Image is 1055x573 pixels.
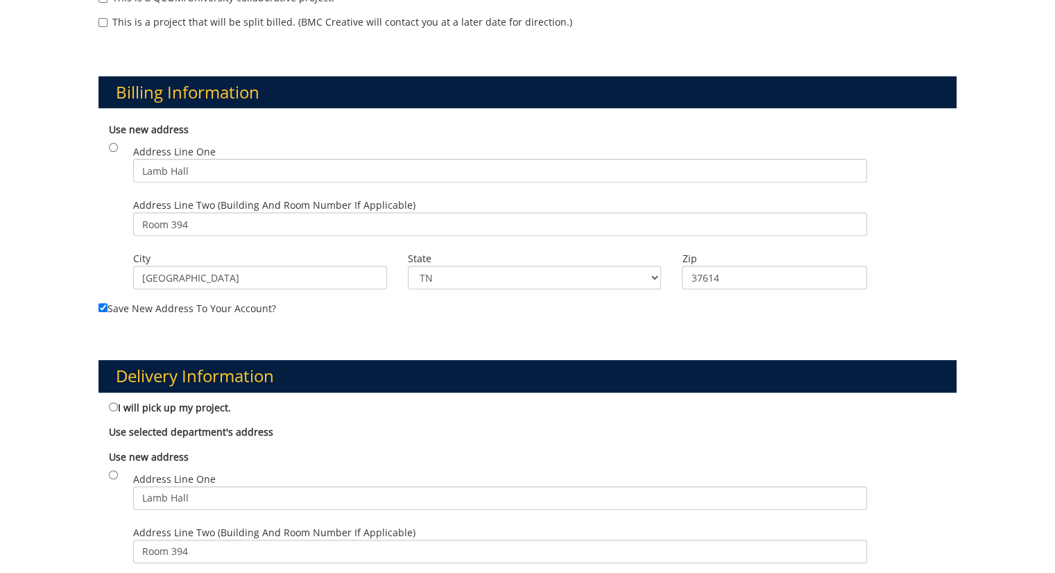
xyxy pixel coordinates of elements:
[98,76,957,108] h3: Billing Information
[109,450,189,463] b: Use new address
[133,526,868,563] label: Address Line Two (Building and Room Number if applicable)
[98,15,572,29] label: This is a project that will be split billed. (BMC Creative will contact you at a later date for d...
[98,303,108,312] input: Save new address to your account?
[133,486,868,510] input: Address Line One
[109,402,118,411] input: I will pick up my project.
[133,145,868,182] label: Address Line One
[133,266,387,289] input: City
[133,212,868,236] input: Address Line Two (Building and Room Number if applicable)
[98,360,957,392] h3: Delivery Information
[109,425,273,438] b: Use selected department's address
[98,18,108,27] input: This is a project that will be split billed. (BMC Creative will contact you at a later date for d...
[109,123,189,136] b: Use new address
[133,252,387,266] label: City
[682,266,867,289] input: Zip
[133,472,868,510] label: Address Line One
[109,400,231,415] label: I will pick up my project.
[133,540,868,563] input: Address Line Two (Building and Room Number if applicable)
[408,252,662,266] label: State
[682,252,867,266] label: Zip
[133,198,868,236] label: Address Line Two (Building and Room Number if applicable)
[133,159,868,182] input: Address Line One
